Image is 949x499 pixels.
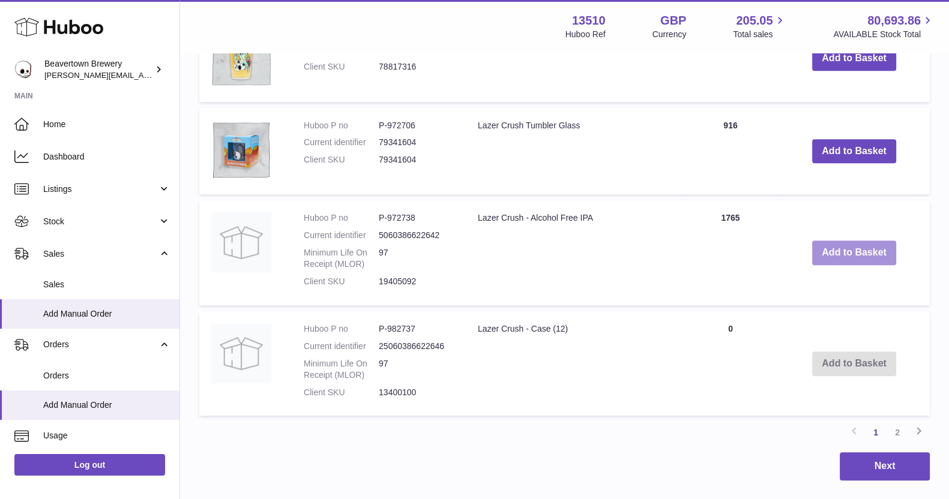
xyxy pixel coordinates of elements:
[304,137,379,148] dt: Current identifier
[43,370,170,381] span: Orders
[43,216,158,227] span: Stock
[43,308,170,320] span: Add Manual Order
[14,61,32,79] img: richard.gilbert-cross@beavertownbrewery.co.uk
[43,151,170,163] span: Dashboard
[43,184,158,195] span: Listings
[43,399,170,411] span: Add Manual Order
[379,61,454,73] dd: 78817316
[304,247,379,270] dt: Minimum Life On Receipt (MLOR)
[682,108,779,195] td: 916
[304,230,379,241] dt: Current identifier
[304,358,379,381] dt: Minimum Life On Receipt (MLOR)
[379,276,454,287] dd: 19405092
[867,13,921,29] span: 80,693.86
[211,27,271,87] img: Lazer Crush Pint Glass
[565,29,606,40] div: Huboo Ref
[865,422,887,443] a: 1
[43,119,170,130] span: Home
[682,311,779,416] td: 0
[682,200,779,305] td: 1765
[43,339,158,350] span: Orders
[733,13,786,40] a: 205.05 Total sales
[304,61,379,73] dt: Client SKU
[304,212,379,224] dt: Huboo P no
[304,387,379,398] dt: Client SKU
[379,387,454,398] dd: 13400100
[379,120,454,131] dd: P-972706
[660,13,686,29] strong: GBP
[733,29,786,40] span: Total sales
[43,248,158,260] span: Sales
[211,120,271,180] img: Lazer Crush Tumbler Glass
[466,200,682,305] td: Lazer Crush - Alcohol Free IPA
[466,311,682,416] td: Lazer Crush - Case (12)
[466,108,682,195] td: Lazer Crush Tumbler Glass
[887,422,908,443] a: 2
[379,358,454,381] dd: 97
[304,323,379,335] dt: Huboo P no
[379,154,454,166] dd: 79341604
[379,230,454,241] dd: 5060386622642
[211,323,271,383] img: Lazer Crush - Case (12)
[833,29,935,40] span: AVAILABLE Stock Total
[466,15,682,102] td: Lazer Crush Pint Glass
[43,430,170,441] span: Usage
[572,13,606,29] strong: 13510
[43,279,170,290] span: Sales
[44,70,305,80] span: [PERSON_NAME][EMAIL_ADDRESS][PERSON_NAME][DOMAIN_NAME]
[812,46,896,71] button: Add to Basket
[211,212,271,272] img: Lazer Crush - Alcohol Free IPA
[812,139,896,164] button: Add to Basket
[812,241,896,265] button: Add to Basket
[14,454,165,476] a: Log out
[379,137,454,148] dd: 79341604
[379,212,454,224] dd: P-972738
[840,452,930,480] button: Next
[44,58,152,81] div: Beavertown Brewery
[682,15,779,102] td: 3
[736,13,773,29] span: 205.05
[379,341,454,352] dd: 25060386622646
[304,276,379,287] dt: Client SKU
[304,120,379,131] dt: Huboo P no
[304,341,379,352] dt: Current identifier
[833,13,935,40] a: 80,693.86 AVAILABLE Stock Total
[652,29,687,40] div: Currency
[379,247,454,270] dd: 97
[379,323,454,335] dd: P-982737
[304,154,379,166] dt: Client SKU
